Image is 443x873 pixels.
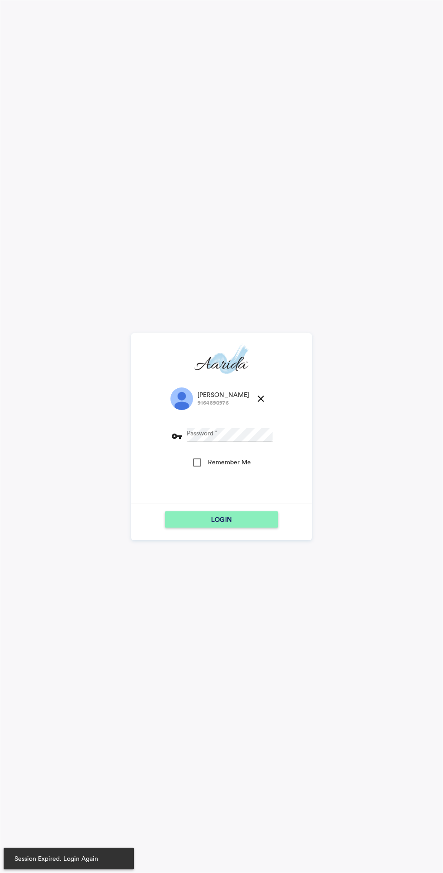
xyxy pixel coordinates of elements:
div: Remember Me [208,458,251,467]
md-checkbox: Remember Me [192,453,251,475]
img: aarida-optimized.png [194,343,248,377]
md-icon: close [255,393,266,404]
button: LOGIN [165,511,278,528]
span: Session Expired. Login Again [11,854,127,863]
img: photo.jpg [170,387,193,410]
span: 9164890976 [198,399,250,407]
span: LOGIN [211,511,232,528]
span: [PERSON_NAME] [198,390,250,399]
button: close [252,390,270,408]
md-icon: vpn_key [171,431,182,442]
